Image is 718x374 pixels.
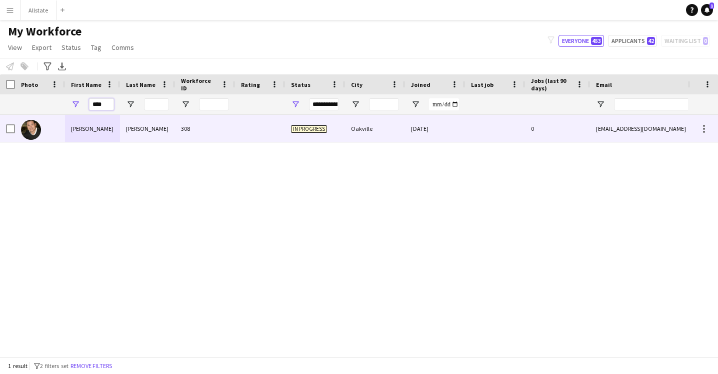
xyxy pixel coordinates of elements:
span: 42 [647,37,655,45]
img: Joshua Lee [21,120,41,140]
span: Status [291,81,310,88]
input: City Filter Input [369,98,399,110]
span: City [351,81,362,88]
div: 308 [175,115,235,142]
span: View [8,43,22,52]
input: Workforce ID Filter Input [199,98,229,110]
input: Joined Filter Input [429,98,459,110]
span: In progress [291,125,327,133]
span: Jobs (last 90 days) [531,77,572,92]
a: Status [57,41,85,54]
span: Export [32,43,51,52]
span: Joined [411,81,430,88]
span: Tag [91,43,101,52]
button: Applicants42 [608,35,657,47]
div: [DATE] [405,115,465,142]
a: Tag [87,41,105,54]
a: Comms [107,41,138,54]
span: 1 [709,2,714,9]
span: Status [61,43,81,52]
span: Comms [111,43,134,52]
button: Open Filter Menu [351,100,360,109]
a: 1 [701,4,713,16]
input: First Name Filter Input [89,98,114,110]
div: [PERSON_NAME] [120,115,175,142]
button: Open Filter Menu [596,100,605,109]
span: Photo [21,81,38,88]
button: Open Filter Menu [126,100,135,109]
button: Open Filter Menu [71,100,80,109]
button: Allstate [20,0,56,20]
button: Everyone453 [558,35,604,47]
div: [PERSON_NAME] [65,115,120,142]
app-action-btn: Export XLSX [56,60,68,72]
div: 0 [525,115,590,142]
span: Rating [241,81,260,88]
button: Remove filters [68,361,114,372]
span: 453 [591,37,602,45]
app-action-btn: Advanced filters [41,60,53,72]
span: Email [596,81,612,88]
div: Oakville [345,115,405,142]
span: First Name [71,81,101,88]
span: 2 filters set [40,362,68,370]
span: Workforce ID [181,77,217,92]
button: Open Filter Menu [411,100,420,109]
span: Last Name [126,81,155,88]
a: Export [28,41,55,54]
a: View [4,41,26,54]
input: Last Name Filter Input [144,98,169,110]
span: Last job [471,81,493,88]
span: My Workforce [8,24,81,39]
button: Open Filter Menu [181,100,190,109]
button: Open Filter Menu [291,100,300,109]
